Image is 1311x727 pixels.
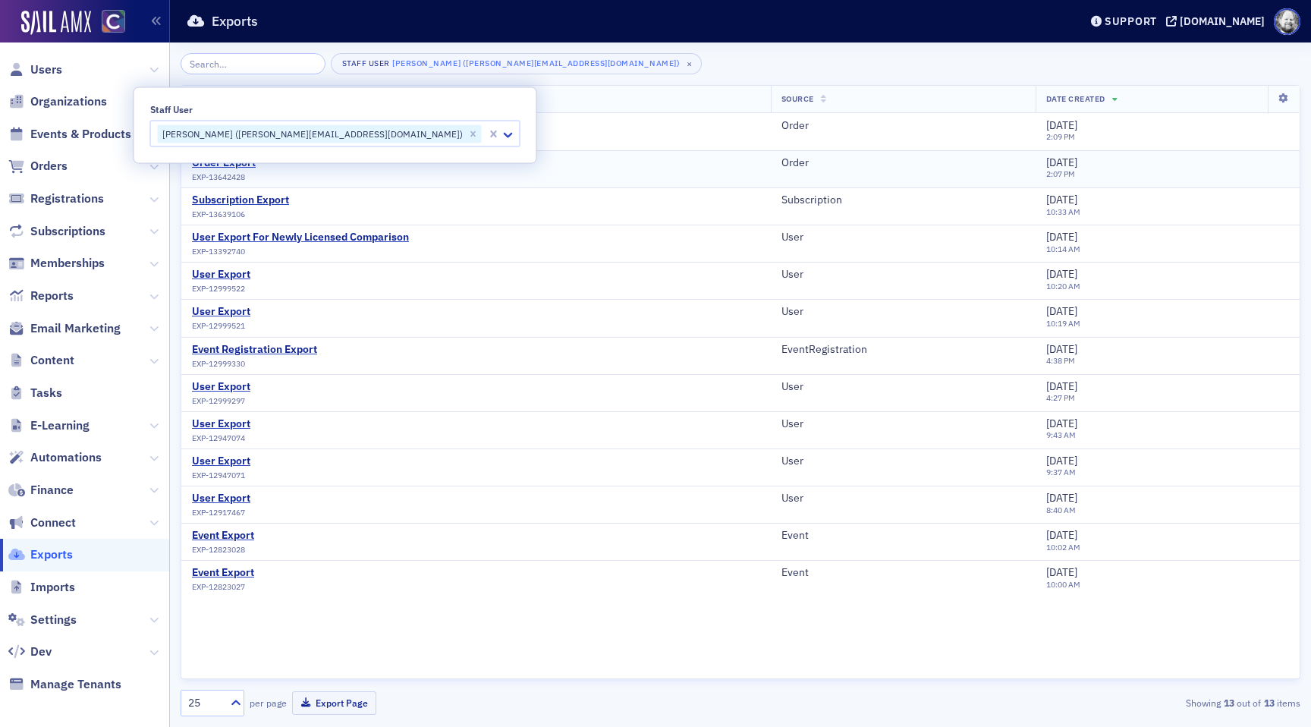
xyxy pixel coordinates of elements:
button: Staff User[PERSON_NAME] ([PERSON_NAME][EMAIL_ADDRESS][DOMAIN_NAME])× [331,53,703,74]
span: Imports [30,579,75,596]
strong: 13 [1221,696,1237,710]
span: EXP-12823027 [192,582,245,592]
a: User Export [192,305,250,319]
span: Registrations [30,190,104,207]
span: EXP-13639106 [192,209,245,219]
span: Content [30,352,74,369]
a: Event Registration Export [192,343,317,357]
span: [DATE] [1046,417,1077,430]
span: Memberships [30,255,105,272]
span: [DATE] [1046,454,1077,467]
span: Profile [1274,8,1300,35]
span: Tasks [30,385,62,401]
a: Reports [8,288,74,304]
a: User Export [192,380,250,394]
div: Showing out of items [938,696,1300,710]
input: Search… [181,53,325,74]
time: 10:02 AM [1046,542,1080,552]
div: Staff User [342,58,390,68]
span: [DATE] [1046,267,1077,281]
span: [DATE] [1046,491,1077,505]
a: Organizations [8,93,107,110]
span: Connect [30,515,76,531]
label: per page [250,696,287,710]
h1: Exports [212,12,258,30]
time: 2:09 PM [1046,131,1075,142]
div: User [781,380,1025,394]
a: Subscription Export [192,194,289,207]
div: EventRegistration [781,343,1025,357]
span: Events & Products [30,126,131,143]
time: 10:33 AM [1046,206,1080,217]
a: Dev [8,644,52,660]
a: User Export [192,268,250,282]
a: E-Learning [8,417,90,434]
div: Support [1105,14,1157,28]
div: User Export [192,455,250,468]
a: Event Export [192,566,254,580]
span: EXP-12947071 [192,471,245,480]
span: EXP-12999330 [192,359,245,369]
span: EXP-12823028 [192,545,245,555]
div: Remove Luke Abell (luke@blueoceanideas.com) [465,124,482,143]
div: User [781,455,1025,468]
button: [DOMAIN_NAME] [1166,16,1270,27]
div: [PERSON_NAME] ([PERSON_NAME][EMAIL_ADDRESS][DOMAIN_NAME]) [392,56,680,71]
span: [DATE] [1046,304,1077,318]
span: Settings [30,612,77,628]
a: Events & Products [8,126,131,143]
span: EXP-12999521 [192,321,245,331]
a: User Export [192,492,250,505]
div: User [781,268,1025,282]
time: 4:38 PM [1046,355,1075,366]
span: [DATE] [1046,230,1077,244]
img: SailAMX [102,10,125,33]
time: 2:07 PM [1046,168,1075,179]
span: Date Created [1046,94,1105,105]
a: User Export [192,417,250,431]
span: EXP-13392740 [192,247,245,256]
span: [DATE] [1046,156,1077,169]
a: Finance [8,482,74,499]
img: SailAMX [21,11,91,35]
div: Order [781,156,1025,170]
div: User [781,417,1025,431]
time: 10:00 AM [1046,579,1080,590]
button: Export Page [292,691,376,715]
a: Memberships [8,255,105,272]
span: [DATE] [1046,528,1077,542]
a: Settings [8,612,77,628]
span: Organizations [30,93,107,110]
span: [DATE] [1046,118,1077,132]
div: Event [781,566,1025,580]
div: User [781,231,1025,244]
span: [DATE] [1046,379,1077,393]
span: Exports [30,546,73,563]
a: Subscriptions [8,223,105,240]
div: User Export For Newly Licensed Comparison [192,231,409,244]
time: 9:37 AM [1046,467,1076,477]
span: EXP-13642428 [192,172,245,182]
a: Manage Tenants [8,676,121,693]
span: [DATE] [1046,342,1077,356]
div: [PERSON_NAME] ([PERSON_NAME][EMAIL_ADDRESS][DOMAIN_NAME]) [158,124,465,143]
span: EXP-12999522 [192,284,245,294]
div: User [781,492,1025,505]
a: View Homepage [91,10,125,36]
span: Finance [30,482,74,499]
div: Staff User [150,104,193,115]
div: Order [781,119,1025,133]
div: 25 [188,695,222,711]
a: Orders [8,158,68,175]
a: Connect [8,515,76,531]
span: Manage Tenants [30,676,121,693]
span: EXP-12999297 [192,396,245,406]
a: Automations [8,449,102,466]
span: Subscriptions [30,223,105,240]
strong: 13 [1261,696,1277,710]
